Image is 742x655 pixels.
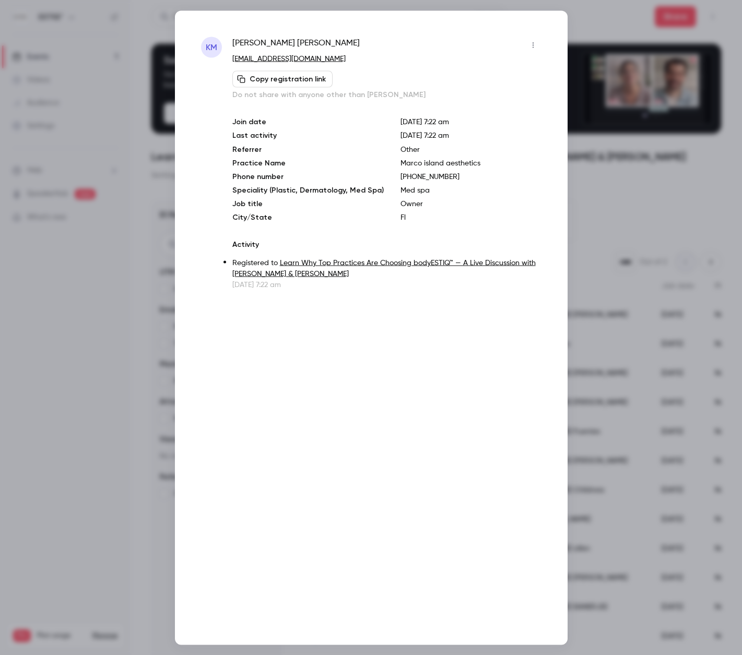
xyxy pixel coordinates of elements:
span: KM [206,41,217,53]
p: Do not share with anyone other than [PERSON_NAME] [232,89,541,100]
p: Phone number [232,171,384,182]
p: Fl [401,212,541,222]
p: Registered to [232,257,541,279]
span: [PERSON_NAME] [PERSON_NAME] [232,37,360,53]
p: Speciality (Plastic, Dermatology, Med Spa) [232,185,384,195]
p: Med spa [401,185,541,195]
p: Marco island aesthetics [401,158,541,168]
p: [PHONE_NUMBER] [401,171,541,182]
p: City/State [232,212,384,222]
a: [EMAIL_ADDRESS][DOMAIN_NAME] [232,55,346,62]
button: Copy registration link [232,70,333,87]
p: Referrer [232,144,384,154]
p: Owner [401,198,541,209]
p: Other [401,144,541,154]
p: Job title [232,198,384,209]
p: Activity [232,239,541,249]
p: Last activity [232,130,384,141]
p: [DATE] 7:22 am [401,116,541,127]
a: Learn Why Top Practices Are Choosing bodyESTIQ™ — A Live Discussion with [PERSON_NAME] & [PERSON_... [232,259,536,277]
p: [DATE] 7:22 am [232,279,541,290]
p: Join date [232,116,384,127]
span: [DATE] 7:22 am [401,132,449,139]
p: Practice Name [232,158,384,168]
